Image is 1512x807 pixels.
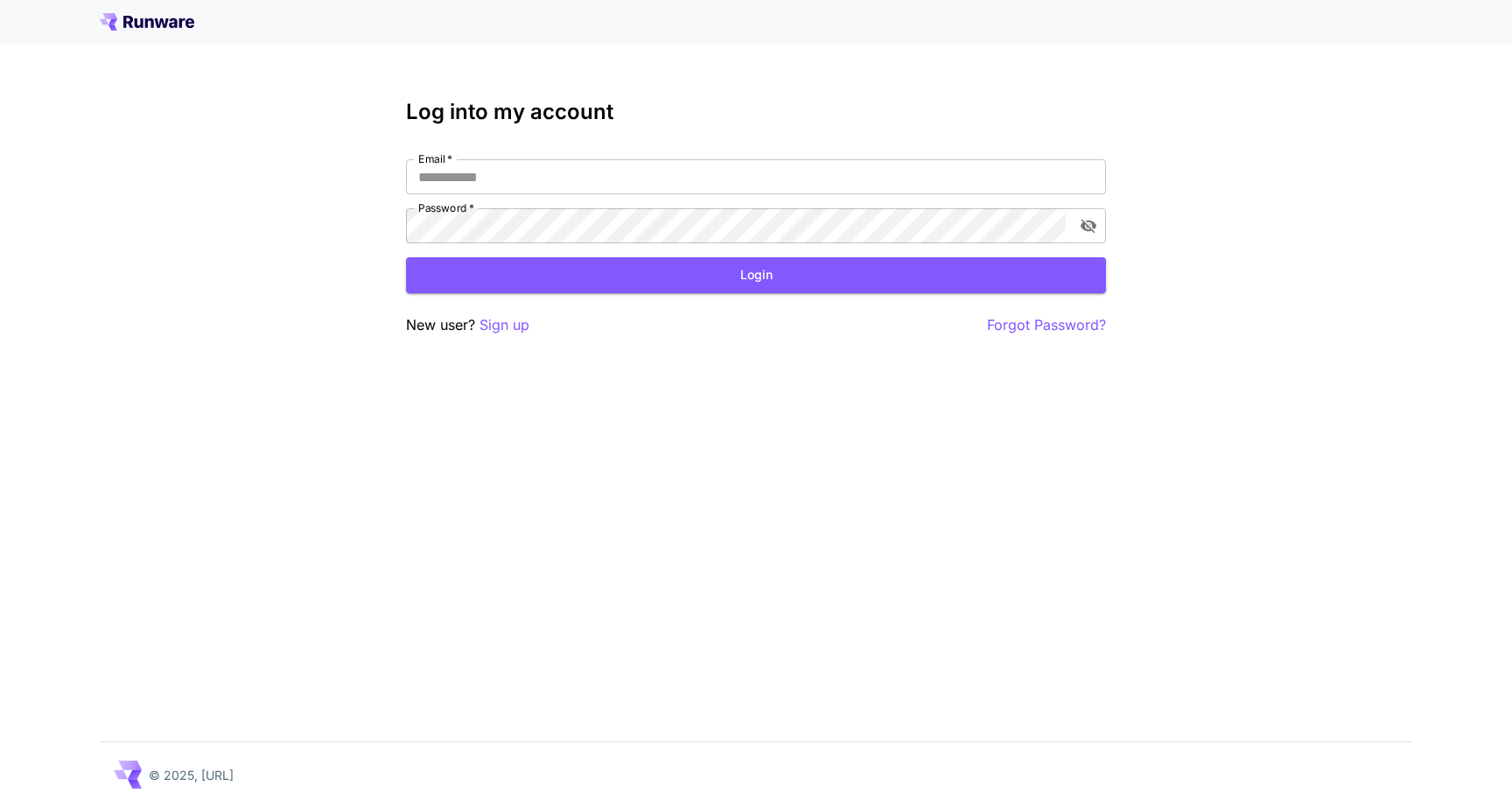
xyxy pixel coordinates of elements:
button: toggle password visibility [1073,210,1104,242]
label: Email [418,151,452,166]
p: © 2025, [URL] [149,766,234,784]
label: Password [418,200,474,215]
p: New user? [406,314,529,336]
h3: Log into my account [406,100,1106,124]
button: Sign up [479,314,529,336]
button: Login [406,257,1106,293]
button: Forgot Password? [987,314,1106,336]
